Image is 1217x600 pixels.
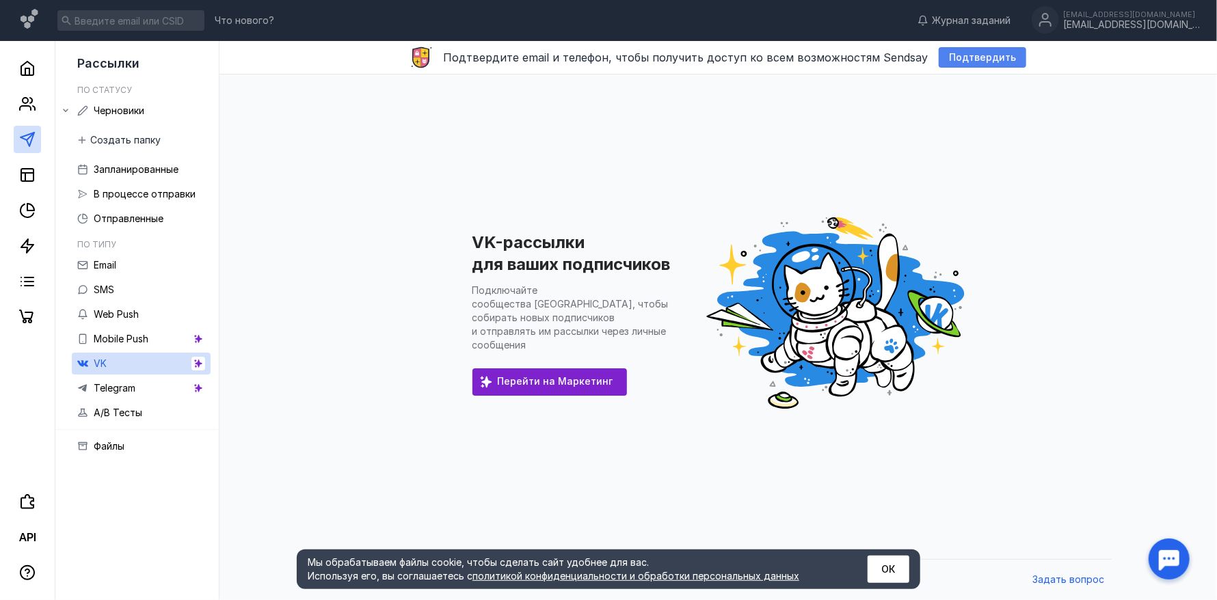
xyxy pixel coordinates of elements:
[94,105,144,116] span: Черновики
[77,56,139,70] span: Рассылки
[932,14,1011,27] span: Журнал заданий
[94,440,124,452] span: Файлы
[94,407,142,418] span: A/B Тесты
[94,259,116,271] span: Email
[72,159,211,180] a: Запланированные
[208,16,281,25] a: Что нового?
[472,368,627,396] a: Перейти на Маркетинг
[949,52,1016,64] span: Подтвердить
[472,284,669,351] p: Подключайте сообщества [GEOGRAPHIC_DATA], чтобы собирать новых подписчиков и отправлять им рассыл...
[94,163,178,175] span: Запланированные
[72,183,211,205] a: В процессе отправки
[72,435,211,457] a: Файлы
[72,100,211,122] a: Черновики
[868,556,909,583] button: ОК
[90,135,161,146] span: Создать папку
[57,10,204,31] input: Введите email или CSID
[77,85,132,95] h5: По статусу
[72,254,211,276] a: Email
[498,376,613,387] span: Перейти на Маркетинг
[72,208,211,230] a: Отправленные
[1063,10,1200,18] div: [EMAIL_ADDRESS][DOMAIN_NAME]
[94,333,148,344] span: Mobile Push
[72,402,211,424] a: A/B Тесты
[472,232,671,274] h1: VK-рассылки для ваших подписчиков
[94,308,139,320] span: Web Push
[939,47,1026,68] button: Подтвердить
[443,51,928,64] span: Подтвердите email и телефон, чтобы получить доступ ко всем возможностям Sendsay
[72,328,211,350] a: Mobile Push
[472,570,799,582] a: политикой конфиденциальности и обработки персональных данных
[72,303,211,325] a: Web Push
[72,279,211,301] a: SMS
[215,16,274,25] span: Что нового?
[308,556,834,583] div: Мы обрабатываем файлы cookie, чтобы сделать сайт удобнее для вас. Используя его, вы соглашаетесь c
[94,213,163,224] span: Отправленные
[72,353,211,374] a: VK
[94,382,135,394] span: Telegram
[1033,574,1105,586] span: Задать вопрос
[94,357,107,369] span: VK
[77,239,116,249] h5: По типу
[911,14,1017,27] a: Журнал заданий
[94,188,196,200] span: В процессе отправки
[1063,19,1200,31] div: [EMAIL_ADDRESS][DOMAIN_NAME]
[94,284,114,295] span: SMS
[1026,570,1112,590] button: Задать вопрос
[72,130,168,150] button: Создать папку
[72,377,211,399] a: Telegram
